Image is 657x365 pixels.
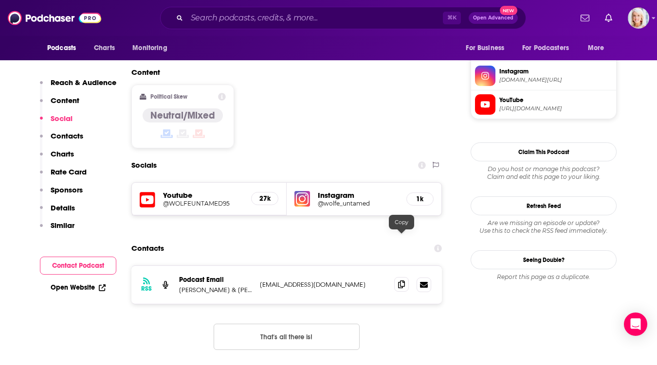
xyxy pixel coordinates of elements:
a: Show notifications dropdown [577,10,593,26]
a: @WOLFEUNTAMED95 [163,200,243,207]
p: Rate Card [51,167,87,176]
button: open menu [459,39,516,57]
h4: Neutral/Mixed [150,109,215,122]
span: instagram.com/wolfe_untamed [499,76,612,84]
button: Content [40,96,79,114]
p: Podcast Email [179,276,252,284]
img: iconImage [294,191,310,207]
img: User Profile [628,7,649,29]
span: New [500,6,517,15]
p: Contacts [51,131,83,140]
span: Charts [94,41,115,55]
button: Show profile menu [628,7,649,29]
span: YouTube [499,96,612,104]
span: Do you host or manage this podcast? [471,165,617,173]
p: Charts [51,149,74,158]
a: Seeing Double? [471,250,617,269]
input: Search podcasts, credits, & more... [187,10,443,26]
a: Open Website [51,283,106,292]
button: Rate Card [40,167,87,185]
p: Content [51,96,79,105]
span: More [588,41,604,55]
span: Open Advanced [473,16,513,20]
span: Monitoring [132,41,167,55]
button: Claim This Podcast [471,142,617,161]
p: Similar [51,221,74,230]
span: Logged in as ashtonrc [628,7,649,29]
h2: Political Skew [150,93,187,100]
a: Charts [88,39,121,57]
p: [PERSON_NAME] & [PERSON_NAME] [179,286,252,294]
img: Podchaser - Follow, Share and Rate Podcasts [8,9,101,27]
div: Report this page as a duplicate. [471,273,617,281]
p: Reach & Audience [51,78,116,87]
button: open menu [40,39,89,57]
h5: Youtube [163,191,243,200]
div: Search podcasts, credits, & more... [160,7,526,29]
span: https://www.youtube.com/@WOLFEUNTAMED95 [499,105,612,112]
h2: Socials [131,156,157,174]
button: Charts [40,149,74,167]
button: Details [40,203,75,221]
a: YouTube[URL][DOMAIN_NAME] [475,94,612,115]
p: Sponsors [51,185,83,194]
span: ⌘ K [443,12,461,24]
div: Open Intercom Messenger [624,313,647,336]
button: Open AdvancedNew [469,12,518,24]
button: Contact Podcast [40,257,116,275]
div: Claim and edit this page to your liking. [471,165,617,181]
button: Social [40,114,73,132]
span: For Podcasters [522,41,569,55]
div: Are we missing an episode or update? Use this to check the RSS feed immediately. [471,219,617,235]
button: Sponsors [40,185,83,203]
button: Contacts [40,131,83,149]
span: Podcasts [47,41,76,55]
h3: RSS [141,285,152,293]
p: Details [51,203,75,212]
span: For Business [466,41,504,55]
button: open menu [516,39,583,57]
div: Copy [389,215,414,229]
span: Instagram [499,67,612,76]
button: Reach & Audience [40,78,116,96]
a: Instagram[DOMAIN_NAME][URL] [475,66,612,86]
a: @wolfe_untamed [318,200,399,207]
button: Similar [40,221,74,239]
a: Show notifications dropdown [601,10,616,26]
button: Refresh Feed [471,196,617,215]
h2: Content [131,68,434,77]
h5: Instagram [318,191,399,200]
h2: Contacts [131,239,164,258]
button: open menu [126,39,180,57]
h5: 1k [415,195,425,203]
button: Nothing here. [214,324,360,350]
p: [EMAIL_ADDRESS][DOMAIN_NAME] [260,280,386,289]
button: open menu [581,39,617,57]
p: Social [51,114,73,123]
h5: 27k [259,194,270,203]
